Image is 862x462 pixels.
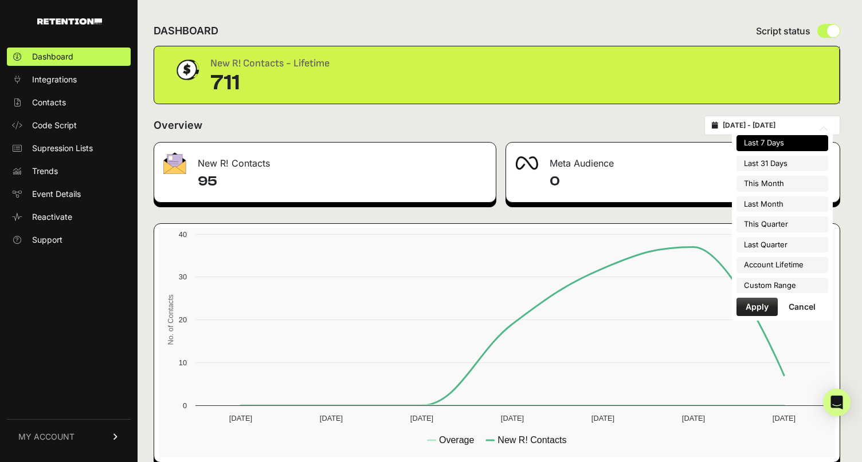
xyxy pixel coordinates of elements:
[32,188,81,200] span: Event Details
[37,18,102,25] img: Retention.com
[410,414,433,422] text: [DATE]
[773,414,796,422] text: [DATE]
[7,185,131,203] a: Event Details
[32,143,93,154] span: Supression Lists
[7,419,131,454] a: MY ACCOUNT
[179,230,187,239] text: 40
[7,231,131,249] a: Support
[550,172,830,191] h4: 0
[682,414,705,422] text: [DATE]
[210,56,330,72] div: New R! Contacts - Lifetime
[179,273,187,281] text: 30
[7,116,131,135] a: Code Script
[179,315,187,324] text: 20
[736,176,828,192] li: This Month
[154,23,218,39] h2: DASHBOARD
[501,414,524,422] text: [DATE]
[154,117,202,133] h2: Overview
[736,298,778,316] button: Apply
[32,51,73,62] span: Dashboard
[179,358,187,367] text: 10
[7,162,131,180] a: Trends
[229,414,252,422] text: [DATE]
[736,216,828,232] li: This Quarter
[497,435,566,445] text: New R! Contacts
[7,139,131,157] a: Supression Lists
[198,172,487,191] h4: 95
[736,135,828,151] li: Last 7 Days
[823,389,851,416] div: Open Intercom Messenger
[18,431,75,443] span: MY ACCOUNT
[183,401,187,410] text: 0
[7,208,131,226] a: Reactivate
[779,298,825,316] button: Cancel
[515,156,538,170] img: fa-meta-2f981b61bb99beabf952f7030308934f19ce035c18b003e963880cc3fabeebb7.png
[32,120,77,131] span: Code Script
[756,24,810,38] span: Script status
[32,97,66,108] span: Contacts
[166,294,175,345] text: No. of Contacts
[736,196,828,212] li: Last Month
[32,211,72,223] span: Reactivate
[210,72,330,94] div: 711
[163,152,186,174] img: fa-envelope-19ae18322b30453b285274b1b8af3d052b27d846a4fbe8435d1a52b978f639a2.png
[154,143,496,177] div: New R! Contacts
[7,70,131,89] a: Integrations
[173,56,201,84] img: dollar-coin-05c43ed7efb7bc0c12610022525b4bbbb207c7efeef5aecc26f025e68dcafac9.png
[320,414,343,422] text: [DATE]
[7,93,131,112] a: Contacts
[736,156,828,172] li: Last 31 Days
[736,237,828,253] li: Last Quarter
[7,48,131,66] a: Dashboard
[32,165,58,177] span: Trends
[736,257,828,273] li: Account Lifetime
[506,143,840,177] div: Meta Audience
[439,435,474,445] text: Overage
[32,74,77,85] span: Integrations
[591,414,614,422] text: [DATE]
[32,234,62,246] span: Support
[736,278,828,294] li: Custom Range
